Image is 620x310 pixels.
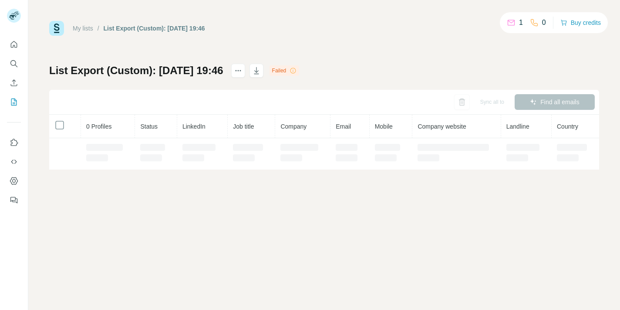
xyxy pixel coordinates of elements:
[542,17,546,28] p: 0
[7,135,21,150] button: Use Surfe on LinkedIn
[86,123,111,130] span: 0 Profiles
[7,37,21,52] button: Quick start
[270,65,300,76] div: Failed
[98,24,99,33] li: /
[49,64,223,78] h1: List Export (Custom): [DATE] 19:46
[7,154,21,170] button: Use Surfe API
[280,123,307,130] span: Company
[49,21,64,36] img: Surfe Logo
[336,123,351,130] span: Email
[233,123,254,130] span: Job title
[182,123,206,130] span: LinkedIn
[519,17,523,28] p: 1
[231,64,245,78] button: actions
[7,75,21,91] button: Enrich CSV
[7,192,21,208] button: Feedback
[560,17,601,29] button: Buy credits
[375,123,393,130] span: Mobile
[7,94,21,110] button: My lists
[73,25,93,32] a: My lists
[557,123,578,130] span: Country
[104,24,205,33] div: List Export (Custom): [DATE] 19:46
[7,56,21,72] button: Search
[140,123,158,130] span: Status
[7,173,21,189] button: Dashboard
[506,123,529,130] span: Landline
[418,123,466,130] span: Company website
